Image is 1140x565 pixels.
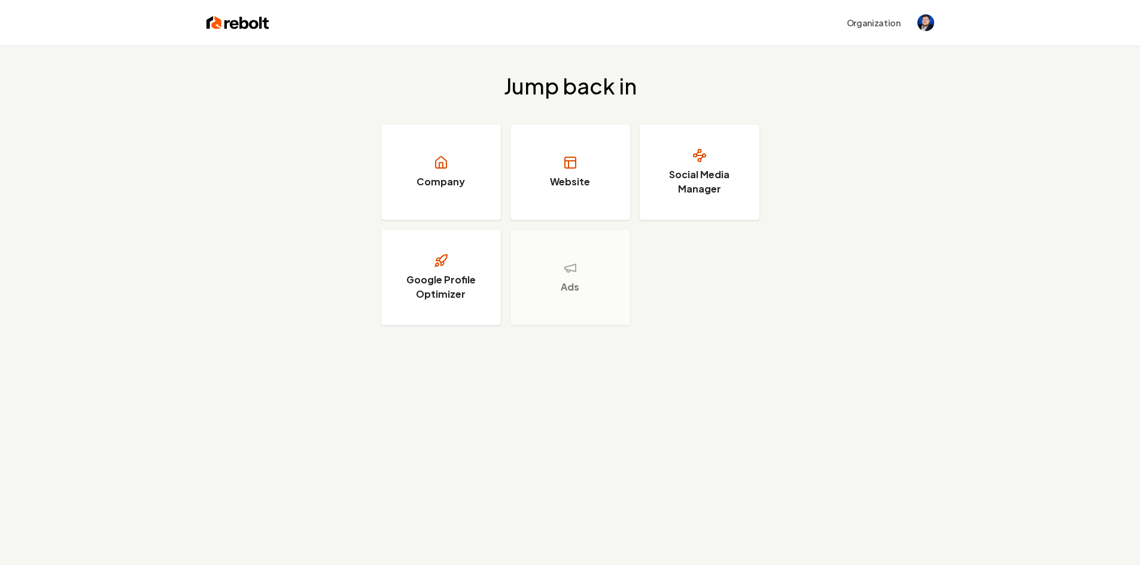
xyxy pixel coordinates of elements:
[504,74,637,98] h2: Jump back in
[396,273,486,301] h3: Google Profile Optimizer
[655,167,744,196] h3: Social Media Manager
[417,175,465,189] h3: Company
[917,14,934,31] button: Open user button
[206,14,269,31] img: Rebolt Logo
[561,280,579,294] h3: Ads
[381,124,501,220] a: Company
[550,175,590,189] h3: Website
[640,124,759,220] a: Social Media Manager
[917,14,934,31] img: Junior Husband
[840,12,908,33] button: Organization
[510,124,630,220] a: Website
[381,230,501,325] a: Google Profile Optimizer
